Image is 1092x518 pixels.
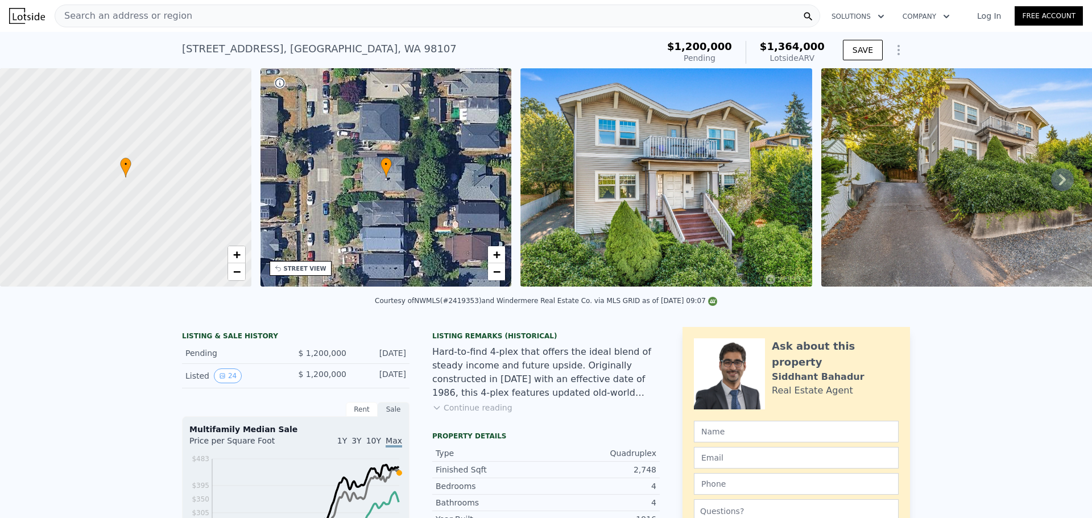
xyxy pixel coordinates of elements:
[822,6,894,27] button: Solutions
[233,264,240,279] span: −
[432,331,660,341] div: Listing Remarks (Historical)
[772,384,853,397] div: Real Estate Agent
[9,8,45,24] img: Lotside
[214,368,242,383] button: View historical data
[55,9,192,23] span: Search an address or region
[546,497,656,508] div: 4
[436,447,546,459] div: Type
[546,480,656,492] div: 4
[760,40,825,52] span: $1,364,000
[351,436,361,445] span: 3Y
[228,246,245,263] a: Zoom in
[182,331,409,343] div: LISTING & SALE HISTORY
[355,368,406,383] div: [DATE]
[432,345,660,400] div: Hard-to-find 4-plex that offers the ideal blend of steady income and future upside. Originally co...
[380,158,392,177] div: •
[694,473,899,495] input: Phone
[189,435,296,453] div: Price per Square Foot
[355,347,406,359] div: [DATE]
[192,509,209,517] tspan: $305
[1015,6,1083,26] a: Free Account
[185,347,287,359] div: Pending
[386,436,402,447] span: Max
[298,370,346,379] span: $ 1,200,000
[963,10,1015,22] a: Log In
[667,40,732,52] span: $1,200,000
[493,264,500,279] span: −
[436,480,546,492] div: Bedrooms
[694,421,899,442] input: Name
[772,370,864,384] div: Siddhant Bahadur
[772,338,899,370] div: Ask about this property
[182,41,457,57] div: [STREET_ADDRESS] , [GEOGRAPHIC_DATA] , WA 98107
[378,402,409,417] div: Sale
[546,447,656,459] div: Quadruplex
[189,424,402,435] div: Multifamily Median Sale
[337,436,347,445] span: 1Y
[760,52,825,64] div: Lotside ARV
[375,297,717,305] div: Courtesy of NWMLS (#2419353) and Windermere Real Estate Co. via MLS GRID as of [DATE] 09:07
[436,497,546,508] div: Bathrooms
[432,432,660,441] div: Property details
[346,402,378,417] div: Rent
[708,297,717,306] img: NWMLS Logo
[380,159,392,169] span: •
[546,464,656,475] div: 2,748
[185,368,287,383] div: Listed
[694,447,899,469] input: Email
[488,263,505,280] a: Zoom out
[192,495,209,503] tspan: $350
[228,263,245,280] a: Zoom out
[192,455,209,463] tspan: $483
[120,159,131,169] span: •
[667,52,732,64] div: Pending
[432,402,512,413] button: Continue reading
[887,39,910,61] button: Show Options
[120,158,131,177] div: •
[520,68,812,287] img: Sale: 167466343 Parcel: 97533172
[284,264,326,273] div: STREET VIEW
[894,6,959,27] button: Company
[436,464,546,475] div: Finished Sqft
[488,246,505,263] a: Zoom in
[298,349,346,358] span: $ 1,200,000
[843,40,883,60] button: SAVE
[233,247,240,262] span: +
[192,482,209,490] tspan: $395
[493,247,500,262] span: +
[366,436,381,445] span: 10Y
